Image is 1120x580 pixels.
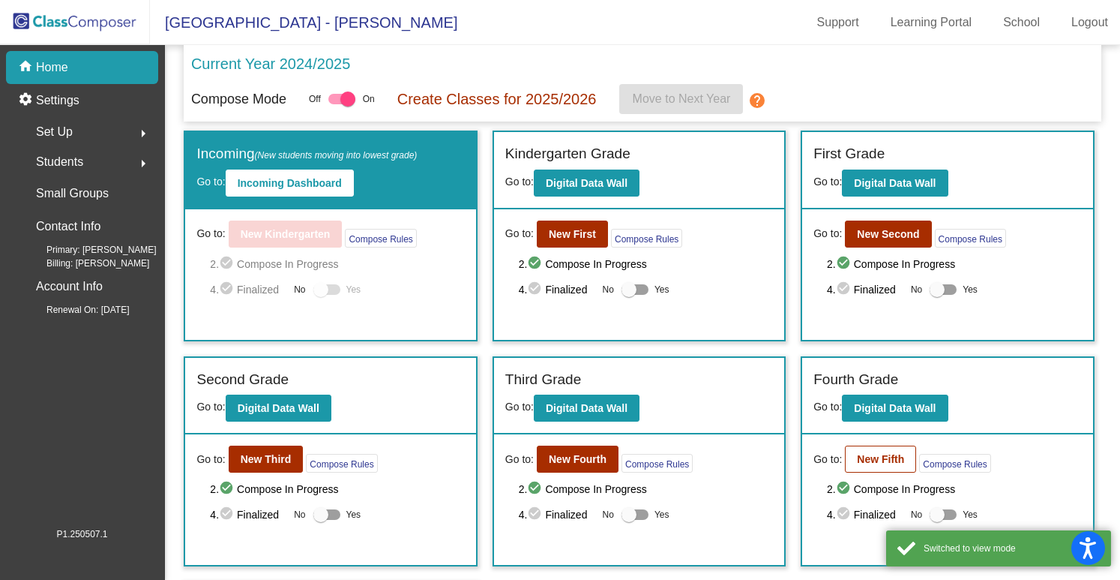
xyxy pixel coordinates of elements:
label: Kindergarten Grade [505,143,630,165]
span: 2. Compose In Progress [210,255,465,273]
span: 4. Finalized [827,281,903,299]
button: Compose Rules [935,229,1006,248]
span: No [911,283,922,296]
span: Go to: [196,226,225,242]
span: Go to: [505,226,534,242]
mat-icon: check_circle [527,506,545,524]
span: 4. Finalized [210,281,286,299]
span: Go to: [505,401,534,413]
span: Yes [963,281,978,299]
button: New First [537,221,608,248]
button: New Third [229,446,304,473]
b: New Third [241,453,292,465]
button: Compose Rules [611,229,682,248]
span: 2. Compose In Progress [827,480,1082,498]
p: Contact Info [36,216,100,237]
b: Digital Data Wall [854,402,936,414]
mat-icon: settings [18,92,36,110]
span: Go to: [196,401,225,413]
button: New Fifth [845,446,916,473]
span: No [603,283,614,296]
mat-icon: arrow_right [134,125,152,143]
label: First Grade [813,143,885,165]
p: Current Year 2024/2025 [191,53,350,75]
mat-icon: check_circle [836,506,854,524]
span: Go to: [505,452,534,467]
span: Yes [654,506,669,524]
span: Go to: [813,401,842,413]
span: On [363,92,375,106]
a: Support [805,11,871,35]
span: No [294,283,305,296]
button: Digital Data Wall [842,395,948,422]
button: New Second [845,221,931,248]
span: Go to: [505,176,534,188]
span: (New students moving into lowest grade) [255,150,418,161]
a: School [991,11,1052,35]
div: Switched to view mode [924,542,1100,555]
label: Third Grade [505,369,581,391]
p: Home [36,59,68,77]
p: Settings [36,92,79,110]
mat-icon: check_circle [527,281,545,299]
span: Billing: [PERSON_NAME] [22,257,149,270]
a: Learning Portal [879,11,984,35]
span: 2. Compose In Progress [827,255,1082,273]
b: New Kindergarten [241,228,331,240]
mat-icon: help [749,92,767,110]
mat-icon: check_circle [836,281,854,299]
mat-icon: check_circle [219,480,237,498]
span: 4. Finalized [827,506,903,524]
button: Digital Data Wall [842,170,948,197]
span: Go to: [813,452,842,467]
label: Fourth Grade [813,369,898,391]
span: 4. Finalized [519,281,595,299]
b: Digital Data Wall [238,402,319,414]
p: Create Classes for 2025/2026 [397,88,597,110]
span: Primary: [PERSON_NAME] [22,243,157,257]
label: Second Grade [196,369,289,391]
button: Compose Rules [345,229,416,248]
mat-icon: check_circle [219,281,237,299]
b: New Fifth [857,453,904,465]
b: New Second [857,228,919,240]
span: 2. Compose In Progress [519,255,774,273]
mat-icon: check_circle [527,480,545,498]
span: Yes [346,506,361,524]
button: Compose Rules [306,454,377,473]
b: Incoming Dashboard [238,177,342,189]
mat-icon: check_circle [527,255,545,273]
span: Renewal On: [DATE] [22,303,129,317]
span: Go to: [196,176,225,188]
button: New Fourth [537,446,618,473]
b: Digital Data Wall [546,402,627,414]
mat-icon: arrow_right [134,155,152,173]
p: Account Info [36,276,103,297]
span: No [911,508,922,521]
span: 2. Compose In Progress [210,480,465,498]
span: No [294,508,305,521]
a: Logout [1059,11,1120,35]
span: [GEOGRAPHIC_DATA] - [PERSON_NAME] [150,11,457,35]
span: Yes [654,281,669,299]
button: Digital Data Wall [534,170,639,197]
button: Move to Next Year [619,84,743,114]
span: 4. Finalized [210,506,286,524]
button: Compose Rules [919,454,990,473]
mat-icon: check_circle [836,480,854,498]
button: Digital Data Wall [226,395,331,422]
button: Digital Data Wall [534,395,639,422]
span: Set Up [36,122,73,143]
span: No [603,508,614,521]
span: Yes [346,281,361,299]
b: New First [549,228,596,240]
label: Incoming [196,143,417,165]
p: Small Groups [36,183,109,204]
mat-icon: check_circle [836,255,854,273]
b: New Fourth [549,453,606,465]
span: Go to: [196,452,225,467]
span: Yes [963,506,978,524]
button: Incoming Dashboard [226,170,354,197]
p: Compose Mode [191,89,286,110]
button: New Kindergarten [229,221,343,248]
